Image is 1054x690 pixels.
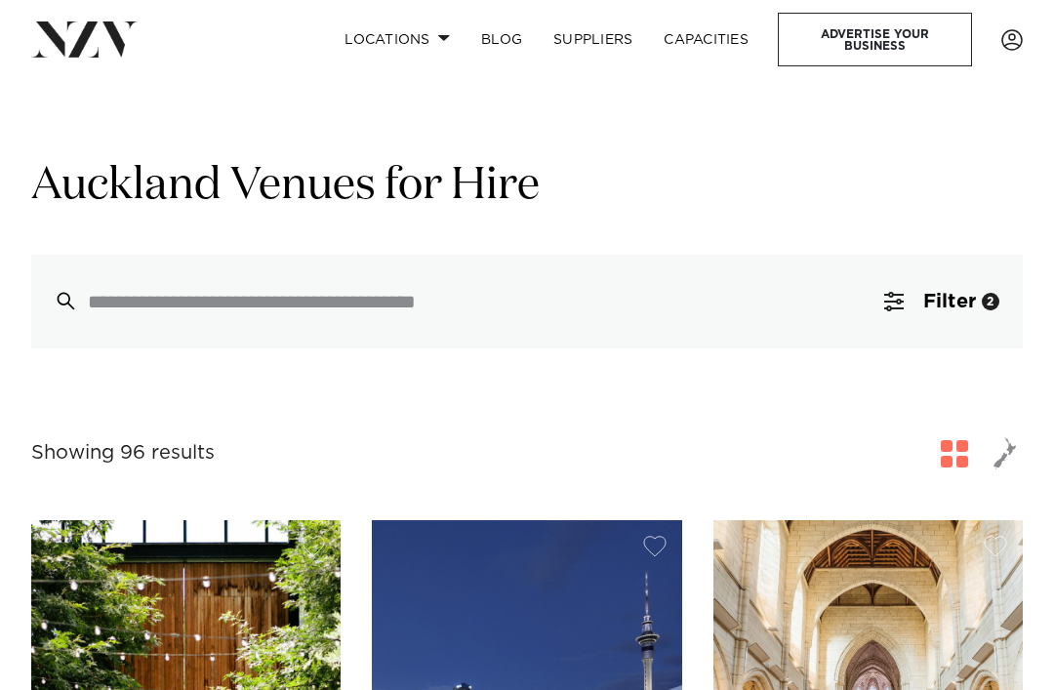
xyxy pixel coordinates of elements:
[538,19,648,61] a: SUPPLIERS
[648,19,764,61] a: Capacities
[778,13,972,66] a: Advertise your business
[31,21,138,57] img: nzv-logo.png
[923,292,976,311] span: Filter
[31,438,215,468] div: Showing 96 results
[31,157,1023,216] h1: Auckland Venues for Hire
[861,255,1023,348] button: Filter2
[982,293,999,310] div: 2
[466,19,538,61] a: BLOG
[329,19,466,61] a: Locations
